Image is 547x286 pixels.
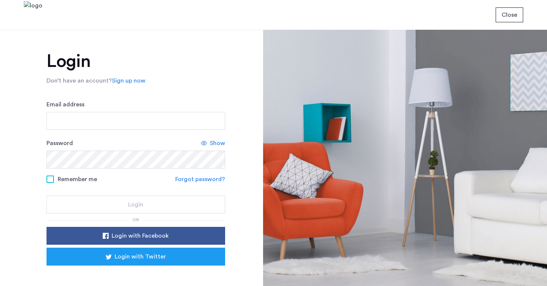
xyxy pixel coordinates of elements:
[47,227,225,245] button: button
[502,10,517,19] span: Close
[175,175,225,184] a: Forgot password?
[47,139,73,148] label: Password
[24,1,42,29] img: logo
[58,175,97,184] span: Remember me
[128,200,143,209] span: Login
[112,231,169,240] span: Login with Facebook
[47,52,225,70] h1: Login
[115,252,166,261] span: Login with Twitter
[47,78,112,84] span: Don’t have an account?
[132,218,139,222] span: or
[47,248,225,266] button: button
[47,100,84,109] label: Email address
[47,196,225,213] button: button
[210,139,225,148] span: Show
[112,76,145,85] a: Sign up now
[496,7,523,22] button: button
